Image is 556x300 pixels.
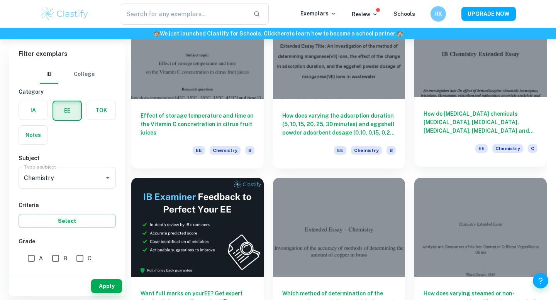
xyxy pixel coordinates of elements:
[91,279,122,293] button: Apply
[461,7,516,21] button: UPGRADE NOW
[277,30,289,37] a: here
[193,146,205,155] span: EE
[53,101,81,120] button: EE
[19,101,47,120] button: IA
[74,65,95,84] button: College
[431,6,446,22] button: HX
[19,214,116,228] button: Select
[40,65,95,84] div: Filter type choice
[40,6,89,22] img: Clastify logo
[40,65,58,84] button: IB
[121,3,247,25] input: Search for any exemplars...
[88,254,92,263] span: C
[19,237,116,246] h6: Grade
[434,10,443,18] h6: HX
[492,144,523,153] span: Chemistry
[397,30,403,37] span: 🏫
[300,9,336,18] p: Exemplars
[24,163,56,170] label: Type a subject
[19,201,116,209] h6: Criteria
[19,88,116,96] h6: Category
[334,146,346,155] span: EE
[131,178,264,277] img: Thumbnail
[210,146,241,155] span: Chemistry
[393,11,415,17] a: Schools
[87,101,115,120] button: TOK
[102,172,113,183] button: Open
[533,273,548,288] button: Help and Feedback
[386,146,396,155] span: B
[245,146,254,155] span: B
[39,254,43,263] span: A
[475,144,488,153] span: EE
[424,110,537,135] h6: How do [MEDICAL_DATA] chemicals [MEDICAL_DATA], [MEDICAL_DATA], [MEDICAL_DATA], [MEDICAL_DATA] an...
[141,111,254,137] h6: Effect of storage temperature and time on the Vitamin C concnetration in citrus fruit juices
[19,154,116,162] h6: Subject
[153,30,160,37] span: 🏫
[63,254,67,263] span: B
[352,10,378,19] p: Review
[19,126,47,144] button: Notes
[2,29,554,38] h6: We just launched Clastify for Schools. Click to learn how to become a school partner.
[351,146,382,155] span: Chemistry
[9,43,125,65] h6: Filter exemplars
[282,111,396,137] h6: How does varying the adsorption duration (5, 10, 15, 20, 25, 30 minutes) and eggshell powder adso...
[528,144,537,153] span: C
